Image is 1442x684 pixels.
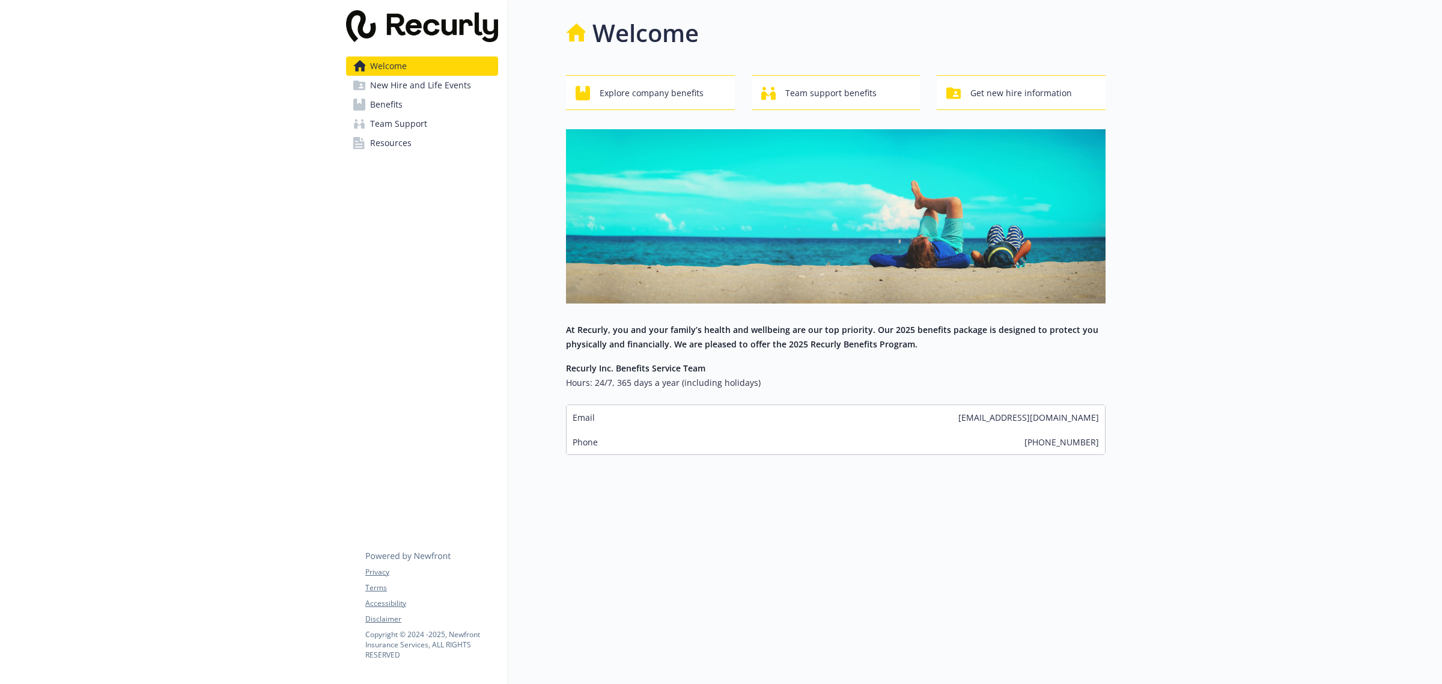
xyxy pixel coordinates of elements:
a: Privacy [365,567,497,578]
img: overview page banner [566,129,1106,304]
strong: Recurly Inc. Benefits Service Team [566,362,705,374]
span: Team Support [370,114,427,133]
strong: At Recurly, you and your family’s health and wellbeing are our top priority. Our 2025 benefits pa... [566,324,1098,350]
button: Get new hire information [937,75,1106,110]
span: Team support benefits [785,82,877,105]
a: Welcome [346,56,498,76]
span: New Hire and Life Events [370,76,471,95]
button: Team support benefits [752,75,920,110]
span: Email [573,411,595,424]
a: Resources [346,133,498,153]
a: New Hire and Life Events [346,76,498,95]
span: Resources [370,133,412,153]
span: [PHONE_NUMBER] [1024,436,1099,448]
span: Get new hire information [970,82,1072,105]
a: Team Support [346,114,498,133]
a: Benefits [346,95,498,114]
span: [EMAIL_ADDRESS][DOMAIN_NAME] [958,411,1099,424]
a: Disclaimer [365,614,497,624]
span: Phone [573,436,598,448]
span: Explore company benefits [600,82,704,105]
a: Accessibility [365,598,497,609]
h6: Hours: 24/7, 365 days a year (including holidays)​ [566,376,1106,390]
p: Copyright © 2024 - 2025 , Newfront Insurance Services, ALL RIGHTS RESERVED [365,629,497,660]
a: Terms [365,582,497,593]
h1: Welcome [592,15,699,51]
button: Explore company benefits [566,75,735,110]
span: Benefits [370,95,403,114]
span: Welcome [370,56,407,76]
